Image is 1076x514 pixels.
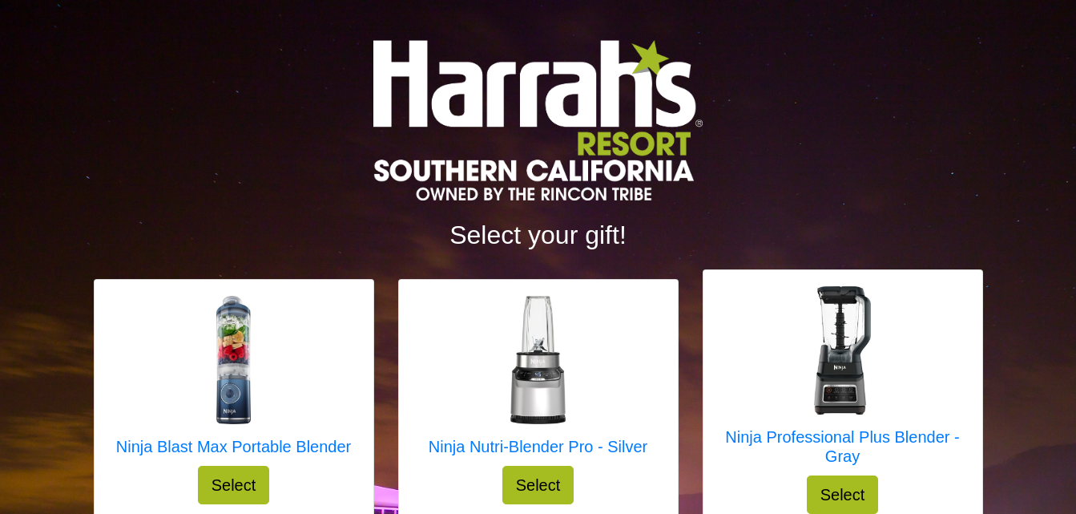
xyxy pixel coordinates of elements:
[429,296,647,466] a: Ninja Nutri-Blender Pro - Silver Ninja Nutri-Blender Pro - Silver
[169,296,297,424] img: Ninja Blast Max Portable Blender
[198,466,270,504] button: Select
[116,437,351,456] h5: Ninja Blast Max Portable Blender
[502,466,574,504] button: Select
[116,296,351,466] a: Ninja Blast Max Portable Blender Ninja Blast Max Portable Blender
[807,476,879,514] button: Select
[94,220,983,250] h2: Select your gift!
[719,286,966,476] a: Ninja Professional Plus Blender - Gray Ninja Professional Plus Blender - Gray
[429,437,647,456] h5: Ninja Nutri-Blender Pro - Silver
[779,286,907,415] img: Ninja Professional Plus Blender - Gray
[719,427,966,466] h5: Ninja Professional Plus Blender - Gray
[373,40,702,200] img: Logo
[474,296,602,424] img: Ninja Nutri-Blender Pro - Silver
